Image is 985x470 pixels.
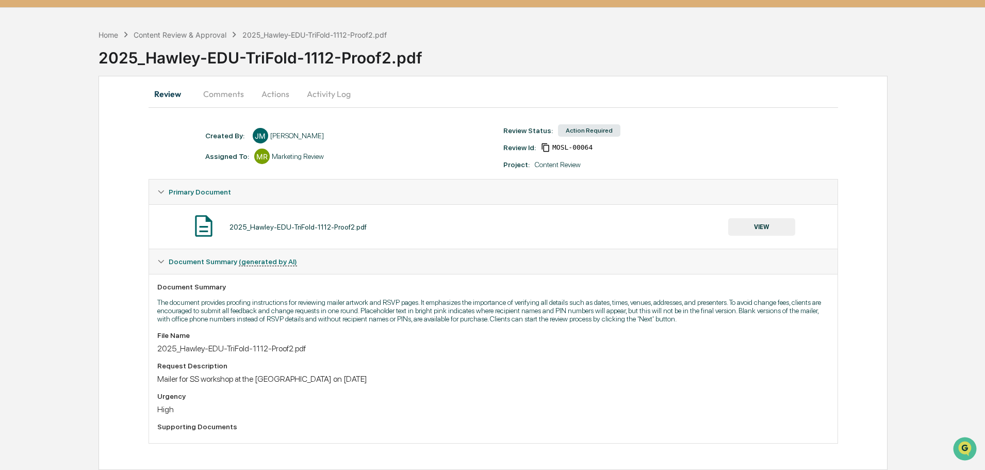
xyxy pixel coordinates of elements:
button: Comments [195,82,252,106]
p: How can we help? [10,22,188,38]
button: Start new chat [175,82,188,94]
button: VIEW [728,218,795,236]
div: 🔎 [10,151,19,159]
div: Document Summary (generated by AI) [149,249,838,274]
div: File Name [157,331,829,339]
span: Attestations [85,130,128,140]
span: Preclearance [21,130,67,140]
span: Document Summary [169,257,297,266]
div: We're available if you need us! [35,89,130,98]
div: Content Review [535,160,581,169]
div: Home [98,30,118,39]
button: Review [149,82,195,106]
div: Primary Document [149,180,838,204]
a: 🗄️Attestations [71,126,132,144]
div: 2025_Hawley-EDU-TriFold-1112-Proof2.pdf [229,223,367,231]
span: Data Lookup [21,150,65,160]
div: Supporting Documents [157,423,829,431]
span: Pylon [103,175,125,183]
img: Document Icon [191,213,217,239]
a: 🖐️Preclearance [6,126,71,144]
div: Start new chat [35,79,169,89]
div: 2025_Hawley-EDU-TriFold-1112-Proof2.pdf [98,40,985,67]
div: 🗄️ [75,131,83,139]
div: Request Description [157,362,829,370]
div: [PERSON_NAME] [270,132,324,140]
div: Document Summary [157,283,829,291]
div: Created By: ‎ ‎ [205,132,248,140]
div: Review Status: [503,126,553,135]
div: 2025_Hawley-EDU-TriFold-1112-Proof2.pdf [242,30,387,39]
span: f5734237-7dbd-4201-b52d-3f61e83a406a [552,143,593,152]
p: The document provides proofing instructions for reviewing mailer artwork and RSVP pages. It empha... [157,298,829,323]
img: 1746055101610-c473b297-6a78-478c-a979-82029cc54cd1 [10,79,29,98]
span: Primary Document [169,188,231,196]
div: MR [254,149,270,164]
div: Content Review & Approval [134,30,226,39]
div: Mailer for SS workshop at the [GEOGRAPHIC_DATA] on [DATE] [157,374,829,384]
div: High [157,404,829,414]
div: Marketing Review [272,152,324,160]
u: (generated by AI) [239,257,297,266]
div: Project: [503,160,530,169]
div: secondary tabs example [149,82,838,106]
a: 🔎Data Lookup [6,145,69,164]
a: Powered byPylon [73,174,125,183]
div: Action Required [558,124,620,137]
div: JM [253,128,268,143]
div: Review Id: [503,143,536,152]
div: 2025_Hawley-EDU-TriFold-1112-Proof2.pdf [157,344,829,353]
button: Actions [252,82,299,106]
button: Activity Log [299,82,359,106]
div: 🖐️ [10,131,19,139]
div: Document Summary (generated by AI) [149,274,838,443]
div: Assigned To: [205,152,249,160]
div: Primary Document [149,204,838,249]
iframe: Open customer support [952,436,980,464]
div: Urgency [157,392,829,400]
